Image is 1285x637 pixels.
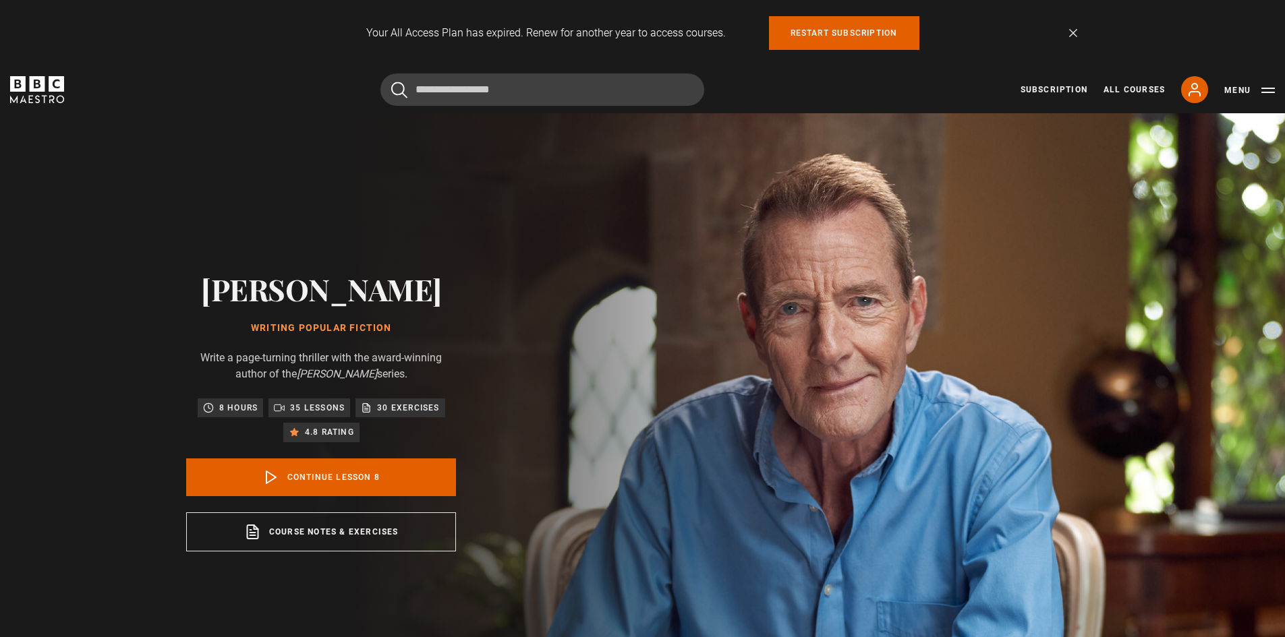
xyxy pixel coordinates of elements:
a: Continue lesson 8 [186,458,456,496]
input: Search [380,73,704,106]
button: Submit the search query [391,82,407,98]
p: 8 hours [219,401,258,415]
p: 30 exercises [377,401,439,415]
h2: [PERSON_NAME] [186,272,456,306]
a: Subscription [1021,84,1087,96]
a: All Courses [1104,84,1165,96]
a: Course notes & exercises [186,512,456,551]
h1: Writing Popular Fiction [186,323,456,334]
button: Toggle navigation [1224,84,1275,97]
p: 35 lessons [290,401,345,415]
i: [PERSON_NAME] [297,367,377,380]
p: Your All Access Plan has expired. Renew for another year to access courses. [366,25,726,41]
svg: BBC Maestro [10,76,64,103]
a: Restart subscription [769,16,919,50]
p: Write a page-turning thriller with the award-winning author of the series. [186,350,456,382]
p: 4.8 rating [305,425,354,439]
